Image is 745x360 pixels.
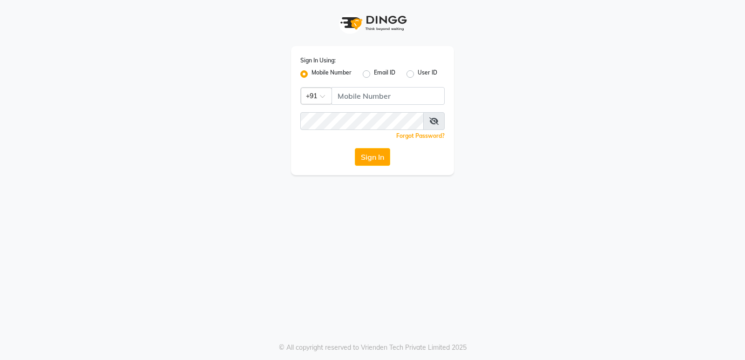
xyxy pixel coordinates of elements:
label: Sign In Using: [300,56,336,65]
label: Email ID [374,68,395,80]
a: Forgot Password? [396,132,445,139]
img: logo1.svg [335,9,410,37]
input: Username [300,112,424,130]
button: Sign In [355,148,390,166]
label: User ID [418,68,437,80]
label: Mobile Number [312,68,352,80]
input: Username [332,87,445,105]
